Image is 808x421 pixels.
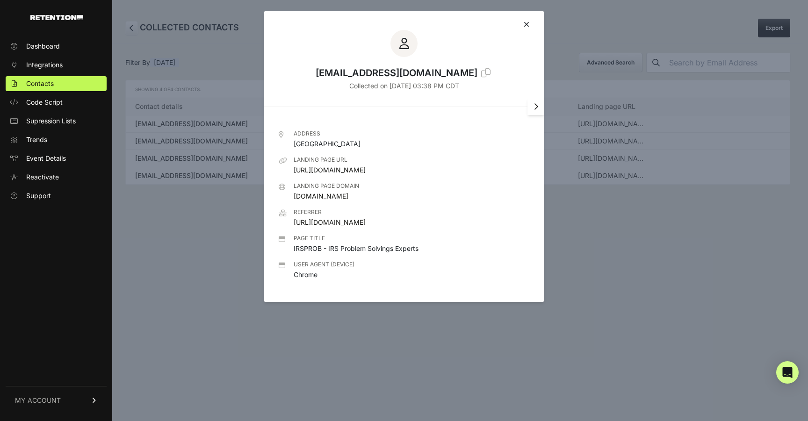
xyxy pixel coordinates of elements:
div: emarisc66@yahoo.com [316,66,477,79]
a: MY ACCOUNT [6,386,107,414]
a: Supression Lists [6,114,107,128]
div: User agent (device) [294,261,354,268]
a: Reactivate [6,170,107,185]
p: Collected on [DATE] 03:38 PM CDT [279,81,529,91]
div: Landing page URL [294,156,366,164]
div: Address [294,130,361,137]
div: Open Intercom Messenger [776,361,799,384]
span: Code Script [26,98,63,107]
a: Contacts [6,76,107,91]
a: [URL][DOMAIN_NAME] [294,166,366,174]
a: Integrations [6,57,107,72]
a: Code Script [6,95,107,110]
a: [DOMAIN_NAME] [294,192,348,200]
span: Reactivate [26,172,59,182]
a: Event Details [6,151,107,166]
div: Chrome [294,261,354,279]
span: Event Details [26,154,66,163]
a: Trends [6,132,107,147]
div: [GEOGRAPHIC_DATA] [294,130,361,149]
a: Support [6,188,107,203]
span: Trends [26,135,47,144]
a: [URL][DOMAIN_NAME] [294,218,366,226]
span: Contacts [26,79,54,88]
span: Integrations [26,60,63,70]
span: MY ACCOUNT [15,396,61,405]
span: Dashboard [26,42,60,51]
a: Dashboard [6,39,107,54]
img: Retention.com [30,15,83,20]
div: Referrer [294,208,366,216]
span: Supression Lists [26,116,76,126]
div: IRSPROB - IRS Problem Solvings Experts [294,235,418,253]
div: Page title [294,235,418,242]
div: Landing page domain [294,182,359,190]
span: Support [26,191,51,200]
